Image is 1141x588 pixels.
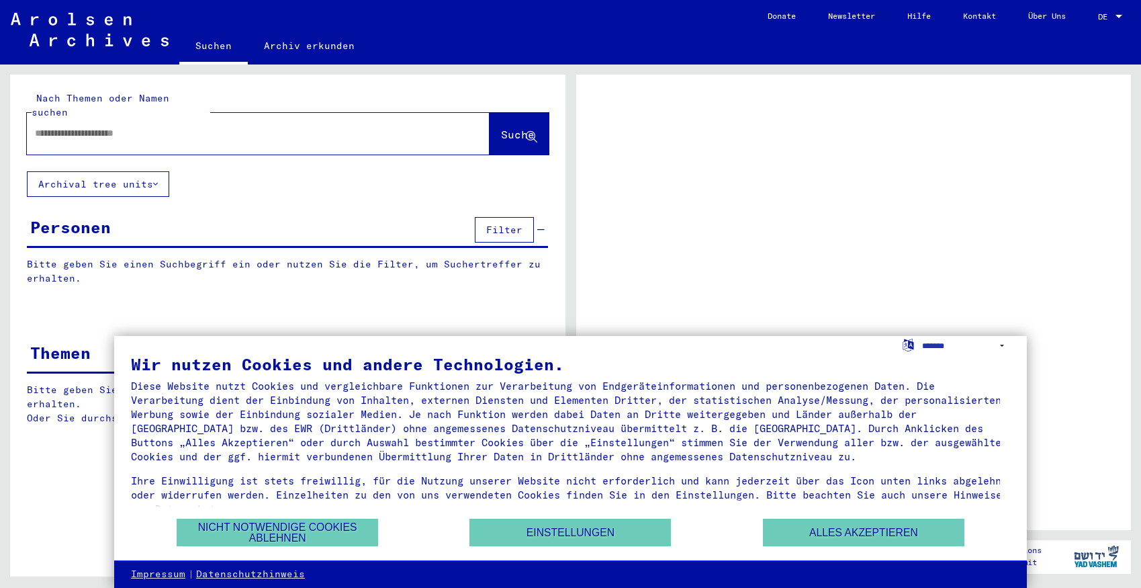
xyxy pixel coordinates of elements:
[901,338,915,351] label: Sprache auswählen
[131,568,185,581] a: Impressum
[27,171,169,197] button: Archival tree units
[922,336,1010,355] select: Sprache auswählen
[131,379,1010,464] div: Diese Website nutzt Cookies und vergleichbare Funktionen zur Verarbeitung von Endgeräteinformatio...
[248,30,371,62] a: Archiv erkunden
[131,474,1010,516] div: Ihre Einwilligung ist stets freiwillig, für die Nutzung unserer Website nicht erforderlich und ka...
[27,257,548,286] p: Bitte geben Sie einen Suchbegriff ein oder nutzen Sie die Filter, um Suchertreffer zu erhalten.
[469,519,671,546] button: Einstellungen
[32,92,169,118] mat-label: Nach Themen oder Namen suchen
[179,30,248,65] a: Suchen
[177,519,378,546] button: Nicht notwendige Cookies ablehnen
[30,215,111,239] div: Personen
[490,113,549,155] button: Suche
[763,519,964,546] button: Alles akzeptieren
[27,383,549,425] p: Bitte geben Sie einen Suchbegriff ein oder nutzen Sie die Filter, um Suchertreffer zu erhalten. O...
[196,568,305,581] a: Datenschutzhinweis
[11,13,169,46] img: Arolsen_neg.svg
[486,224,522,236] span: Filter
[30,341,91,365] div: Themen
[1071,540,1122,573] img: yv_logo.png
[475,217,534,243] button: Filter
[1098,12,1113,22] span: DE
[131,356,1010,372] div: Wir nutzen Cookies und andere Technologien.
[501,128,535,141] span: Suche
